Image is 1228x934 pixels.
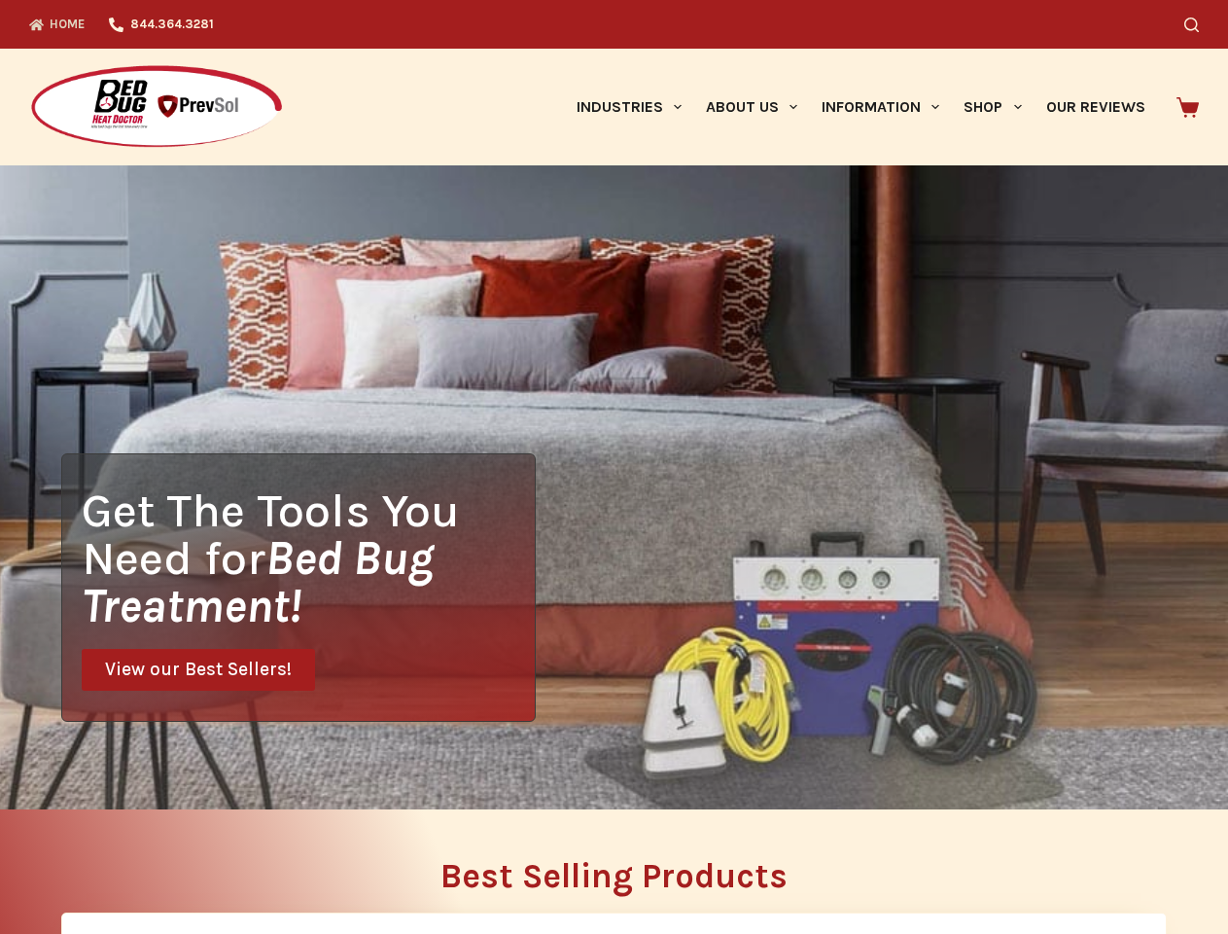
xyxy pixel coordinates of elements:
a: View our Best Sellers! [82,649,315,691]
a: Information [810,49,952,165]
i: Bed Bug Treatment! [82,530,434,633]
button: Search [1184,18,1199,32]
h1: Get The Tools You Need for [82,486,535,629]
a: Industries [564,49,693,165]
nav: Primary [564,49,1157,165]
a: Our Reviews [1034,49,1157,165]
a: Shop [952,49,1034,165]
img: Prevsol/Bed Bug Heat Doctor [29,64,284,151]
a: About Us [693,49,809,165]
h2: Best Selling Products [61,859,1167,893]
span: View our Best Sellers! [105,661,292,679]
